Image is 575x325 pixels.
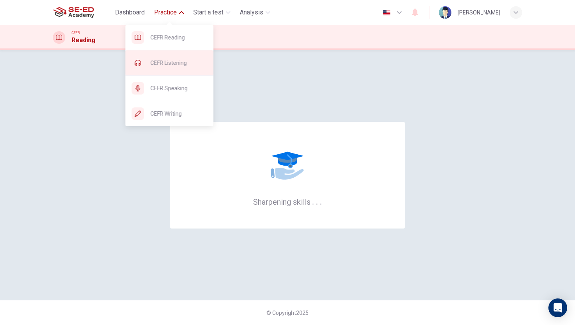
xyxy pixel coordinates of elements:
span: CEFR Reading [151,33,207,42]
div: CEFR Reading [126,25,214,50]
button: Dashboard [112,5,148,20]
img: SE-ED Academy logo [53,5,94,20]
span: CEFR Listening [151,58,207,68]
span: Analysis [240,8,263,17]
div: CEFR Speaking [126,76,214,101]
span: Start a test [193,8,223,17]
button: Practice [151,5,187,20]
span: Practice [154,8,177,17]
a: SE-ED Academy logo [53,5,112,20]
button: Analysis [237,5,273,20]
span: CEFR [72,30,80,36]
h6: . [320,195,322,207]
span: CEFR Writing [151,109,207,118]
div: [PERSON_NAME] [458,8,500,17]
h6: . [316,195,318,207]
div: CEFR Listening [126,50,214,75]
button: Start a test [190,5,234,20]
img: Profile picture [439,6,451,19]
h6: . [312,195,314,207]
img: en [382,10,392,16]
span: © Copyright 2025 [266,310,309,316]
div: CEFR Writing [126,101,214,126]
span: CEFR Speaking [151,84,207,93]
div: Open Intercom Messenger [548,298,567,317]
h1: Reading [72,36,95,45]
span: Dashboard [115,8,145,17]
h6: Sharpening skills [253,196,322,207]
